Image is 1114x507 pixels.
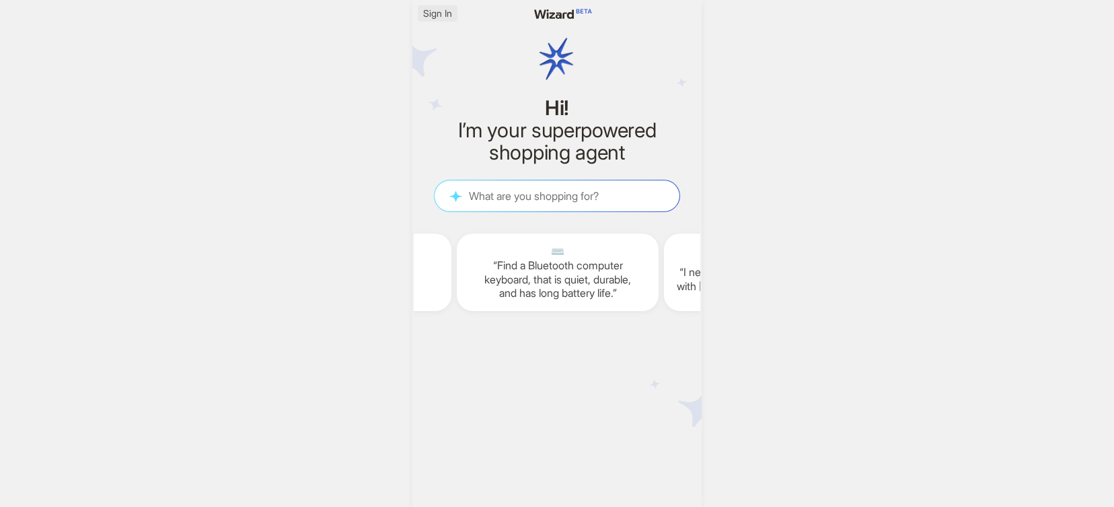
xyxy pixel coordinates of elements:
[516,5,597,113] img: wizard logo
[468,244,648,259] span: ⌨️
[675,251,855,265] span: 🪒
[457,234,659,311] div: ⌨️Find a Bluetooth computer keyboard, that is quiet, durable, and has long battery life.
[468,259,648,300] q: Find a Bluetooth computer keyboard, that is quiet, durable, and has long battery life.
[434,119,680,164] h2: I’m your superpowered shopping agent
[664,234,866,311] div: 🪒I need help finding products to help with [PERSON_NAME] management
[675,265,855,294] q: I need help finding products to help with [PERSON_NAME] management
[434,97,680,119] h1: Hi!
[418,5,457,22] button: Sign In
[423,7,452,20] span: Sign In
